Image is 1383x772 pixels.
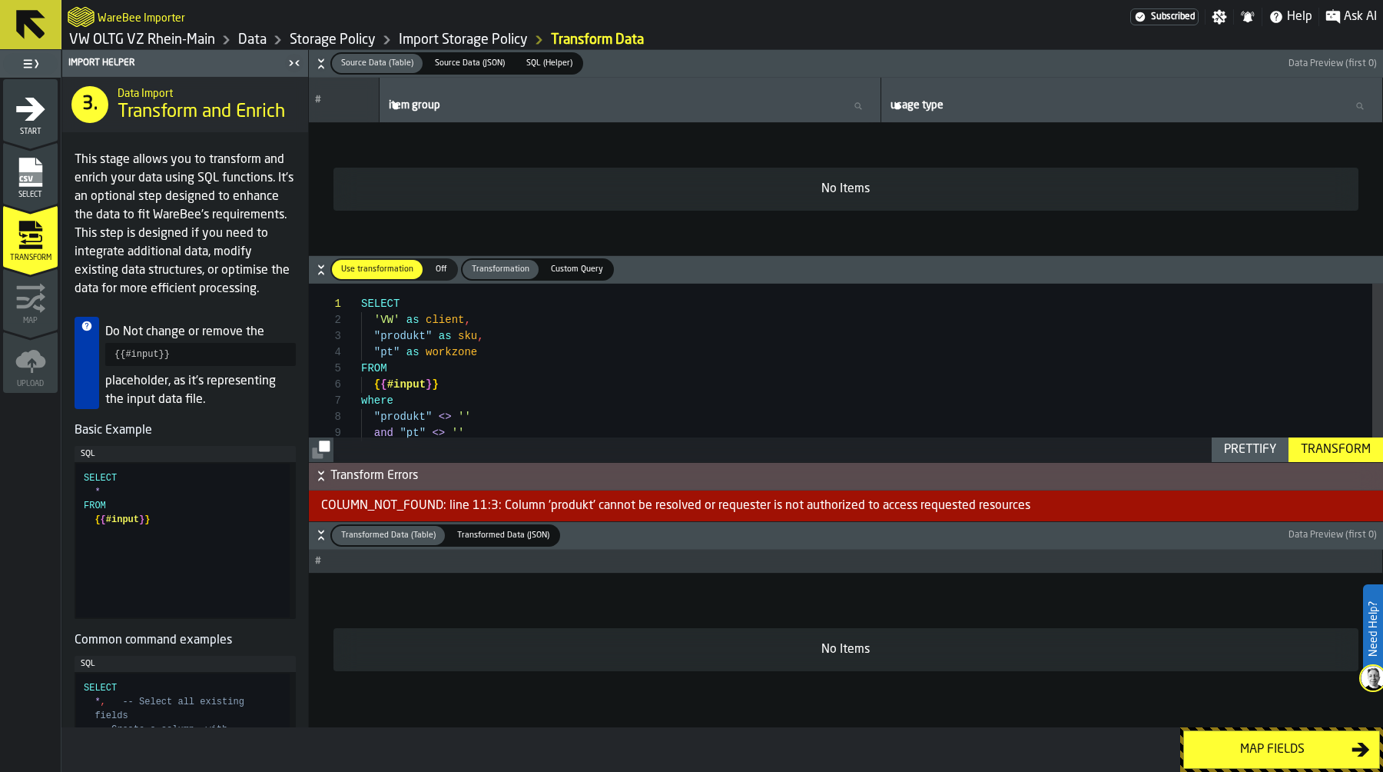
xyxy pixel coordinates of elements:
[309,425,341,441] div: 9
[309,377,341,393] div: 6
[1365,586,1381,672] label: Need Help?
[374,427,393,439] span: and
[65,58,284,68] div: Import Helper
[68,31,722,49] nav: Breadcrumb
[439,411,452,423] span: <>
[335,263,420,276] span: Use transformation
[284,54,305,72] label: button-toggle-Close me
[118,85,296,100] h2: Sub Title
[446,524,560,547] label: button-switch-multi-Transformed Data (JSON)
[75,151,296,298] p: This stage allows you to transform and enrich your data using SQL functions. It's an optional ste...
[426,54,514,73] div: thumb
[84,473,117,484] span: SELECT
[374,411,433,423] span: "produkt"
[84,683,117,694] span: SELECT
[309,463,1383,491] button: button-
[1212,438,1288,462] button: button-Prettify
[1319,8,1383,26] label: button-toggle-Ask AI
[520,57,579,70] span: SQL (Helper)
[332,526,445,545] div: thumb
[330,467,1380,485] span: Transform Errors
[361,362,387,374] span: FROM
[458,411,471,423] span: ''
[3,128,58,136] span: Start
[374,314,400,326] span: 'VW'
[517,54,582,73] div: thumb
[426,346,477,358] span: workzone
[406,314,420,326] span: as
[1183,730,1380,769] button: button-Map fields
[1206,9,1233,25] label: button-toggle-Settings
[71,86,108,123] div: 3.
[346,180,1346,198] div: No Items
[432,427,445,439] span: <>
[95,724,227,735] span: -- Create a column, with
[1288,530,1377,541] span: Data Preview (first 0)
[309,393,341,409] div: 7
[309,312,341,328] div: 2
[315,95,321,105] span: #
[1218,441,1282,459] div: Prettify
[335,529,442,542] span: Transformed Data (Table)
[3,53,58,75] label: button-toggle-Toggle Full Menu
[542,260,612,279] div: thumb
[545,263,609,276] span: Custom Query
[451,529,556,542] span: Transformed Data (JSON)
[1193,740,1351,759] div: Map fields
[1130,8,1199,25] a: link-to-/wh/i/44979e6c-6f66-405e-9874-c1e29f02a54a/settings/billing
[139,514,144,525] span: }
[309,361,341,377] div: 5
[380,378,386,391] span: {
[387,378,426,391] span: #input
[3,191,58,199] span: Select
[406,346,420,358] span: as
[309,409,341,425] div: 8
[399,32,528,48] a: link-to-/wh/i/44979e6c-6f66-405e-9874-c1e29f02a54a/import/ap
[330,524,446,547] label: button-switch-multi-Transformed Data (Table)
[122,697,244,707] span: -- Select all existing
[551,32,644,48] a: link-to-/wh/i/44979e6c-6f66-405e-9874-c1e29f02a54a/import/ap
[330,258,424,281] label: button-switch-multi-Use transformation
[386,96,874,116] input: label
[1344,8,1377,26] span: Ask AI
[95,710,128,721] span: fields
[3,317,58,325] span: Map
[374,378,380,391] span: {
[330,52,424,75] label: button-switch-multi-Source Data (Table)
[105,372,296,409] p: placeholder, as it's representing the input data file.
[1287,8,1312,26] span: Help
[361,394,393,407] span: where
[118,100,285,125] span: Transform and Enrich
[309,522,1383,550] button: button-
[516,52,583,75] label: button-switch-multi-SQL (Helper)
[1295,441,1377,459] div: Transform
[106,514,139,525] span: #input
[374,346,400,358] span: "pt"
[309,296,341,312] div: 1
[62,50,308,77] header: Import Helper
[426,314,464,326] span: client
[374,330,433,342] span: "produkt"
[75,421,296,440] h5: Basic Example
[1262,8,1318,26] label: button-toggle-Help
[466,263,536,276] span: Transformation
[463,260,539,279] div: thumb
[1288,438,1383,462] button: button-Transform
[1130,8,1199,25] div: Menu Subscription
[68,3,95,31] a: logo-header
[461,258,540,281] label: button-switch-multi-Transformation
[424,258,458,281] label: button-switch-multi-Off
[1234,9,1262,25] label: button-toggle-Notifications
[290,32,376,48] a: link-to-/wh/i/44979e6c-6f66-405e-9874-c1e29f02a54a/data/policies
[309,328,341,344] div: 3
[309,50,1383,78] button: button-
[98,9,185,25] h2: Sub Title
[332,260,423,279] div: thumb
[448,526,559,545] div: thumb
[315,556,321,567] span: #
[426,260,456,279] div: thumb
[458,330,477,342] span: sku
[432,378,438,391] span: }
[3,254,58,262] span: Transform
[75,631,296,650] h5: Common command examples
